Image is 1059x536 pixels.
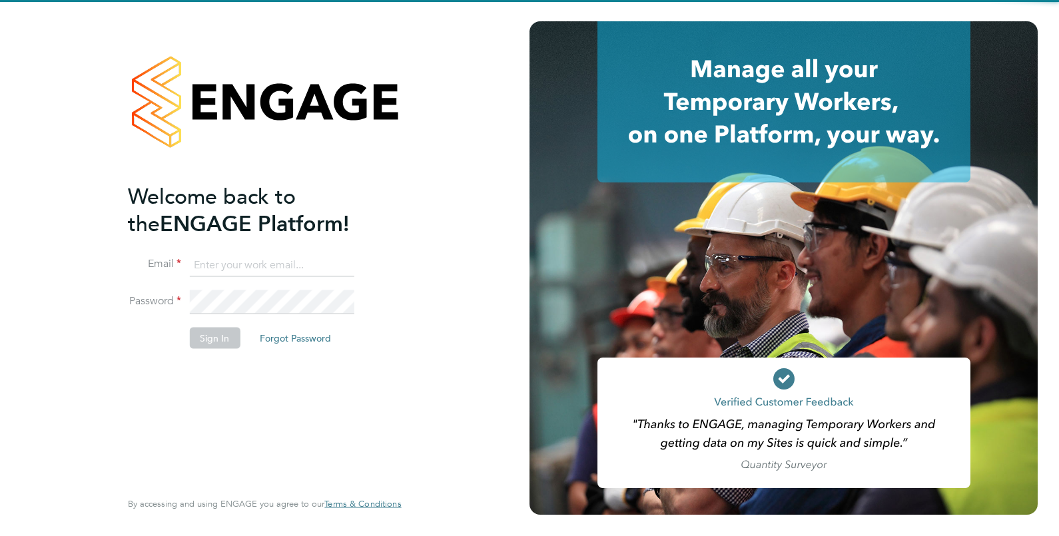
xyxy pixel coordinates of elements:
[189,328,240,349] button: Sign In
[189,253,354,277] input: Enter your work email...
[324,498,401,509] span: Terms & Conditions
[128,294,181,308] label: Password
[249,328,342,349] button: Forgot Password
[128,498,401,509] span: By accessing and using ENGAGE you agree to our
[324,499,401,509] a: Terms & Conditions
[128,183,296,236] span: Welcome back to the
[128,257,181,271] label: Email
[128,182,388,237] h2: ENGAGE Platform!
